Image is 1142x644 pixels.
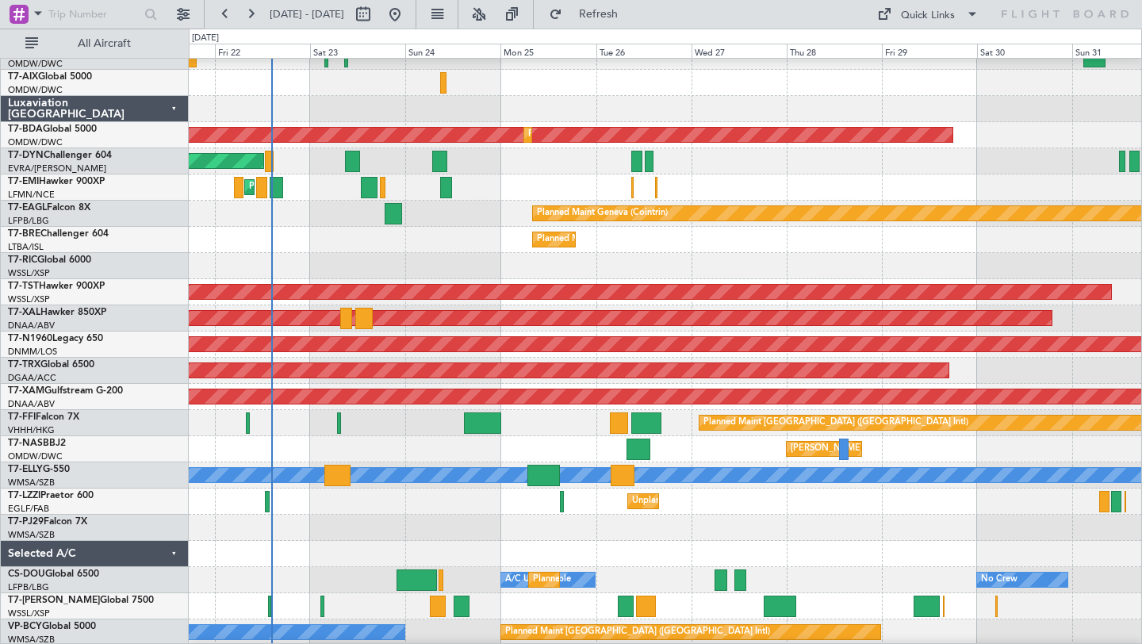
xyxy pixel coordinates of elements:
[8,125,43,134] span: T7-BDA
[8,491,94,500] a: T7-LZZIPraetor 600
[8,491,40,500] span: T7-LZZI
[8,360,40,370] span: T7-TRX
[8,372,56,384] a: DGAA/ACC
[310,44,405,58] div: Sat 23
[8,84,63,96] a: OMDW/DWC
[8,517,87,527] a: T7-PJ29Falcon 7X
[8,529,55,541] a: WMSA/SZB
[8,72,38,82] span: T7-AIX
[8,58,63,70] a: OMDW/DWC
[8,424,55,436] a: VHHH/HKG
[977,44,1072,58] div: Sat 30
[8,450,63,462] a: OMDW/DWC
[8,308,40,317] span: T7-XAL
[8,596,154,605] a: T7-[PERSON_NAME]Global 7500
[981,568,1017,592] div: No Crew
[249,175,381,199] div: Planned Maint [PERSON_NAME]
[8,203,90,213] a: T7-EAGLFalcon 8X
[505,568,571,592] div: A/C Unavailable
[8,517,44,527] span: T7-PJ29
[8,151,44,160] span: T7-DYN
[8,282,105,291] a: T7-TSTHawker 900XP
[8,346,57,358] a: DNMM/LOS
[8,386,44,396] span: T7-XAM
[901,8,955,24] div: Quick Links
[8,412,36,422] span: T7-FFI
[8,360,94,370] a: T7-TRXGlobal 6500
[8,386,123,396] a: T7-XAMGulfstream G-200
[8,255,91,265] a: T7-RICGlobal 6000
[8,503,49,515] a: EGLF/FAB
[8,334,52,343] span: T7-N1960
[8,581,49,593] a: LFPB/LBG
[8,398,55,410] a: DNAA/ABV
[703,411,968,435] div: Planned Maint [GEOGRAPHIC_DATA] ([GEOGRAPHIC_DATA] Intl)
[8,465,70,474] a: T7-ELLYG-550
[8,151,112,160] a: T7-DYNChallenger 604
[8,241,44,253] a: LTBA/ISL
[8,412,79,422] a: T7-FFIFalcon 7X
[8,439,66,448] a: T7-NASBBJ2
[215,44,310,58] div: Fri 22
[17,31,172,56] button: All Aircraft
[8,465,43,474] span: T7-ELLY
[632,489,893,513] div: Unplanned Maint [GEOGRAPHIC_DATA] ([GEOGRAPHIC_DATA])
[8,229,109,239] a: T7-BREChallenger 604
[48,2,140,26] input: Trip Number
[8,189,55,201] a: LFMN/NCE
[791,437,957,461] div: [PERSON_NAME] ([PERSON_NAME] Intl)
[8,282,39,291] span: T7-TST
[882,44,977,58] div: Fri 29
[8,136,63,148] a: OMDW/DWC
[8,596,100,605] span: T7-[PERSON_NAME]
[542,2,637,27] button: Refresh
[8,320,55,332] a: DNAA/ABV
[8,569,45,579] span: CS-DOU
[505,620,770,644] div: Planned Maint [GEOGRAPHIC_DATA] ([GEOGRAPHIC_DATA] Intl)
[8,293,50,305] a: WSSL/XSP
[8,439,43,448] span: T7-NAS
[8,255,37,265] span: T7-RIC
[8,308,106,317] a: T7-XALHawker 850XP
[8,229,40,239] span: T7-BRE
[8,622,42,631] span: VP-BCY
[596,44,692,58] div: Tue 26
[692,44,787,58] div: Wed 27
[537,228,728,251] div: Planned Maint Warsaw ([GEOGRAPHIC_DATA])
[8,622,96,631] a: VP-BCYGlobal 5000
[565,9,632,20] span: Refresh
[8,477,55,489] a: WMSA/SZB
[533,568,783,592] div: Planned Maint [GEOGRAPHIC_DATA] ([GEOGRAPHIC_DATA])
[537,201,668,225] div: Planned Maint Geneva (Cointrin)
[8,267,50,279] a: WSSL/XSP
[8,125,97,134] a: T7-BDAGlobal 5000
[8,569,99,579] a: CS-DOUGlobal 6500
[8,72,92,82] a: T7-AIXGlobal 5000
[192,32,219,45] div: [DATE]
[8,203,47,213] span: T7-EAGL
[8,177,105,186] a: T7-EMIHawker 900XP
[8,215,49,227] a: LFPB/LBG
[528,123,684,147] div: Planned Maint Dubai (Al Maktoum Intl)
[787,44,882,58] div: Thu 28
[41,38,167,49] span: All Aircraft
[270,7,344,21] span: [DATE] - [DATE]
[8,163,106,174] a: EVRA/[PERSON_NAME]
[869,2,987,27] button: Quick Links
[8,608,50,619] a: WSSL/XSP
[8,334,103,343] a: T7-N1960Legacy 650
[500,44,596,58] div: Mon 25
[405,44,500,58] div: Sun 24
[8,177,39,186] span: T7-EMI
